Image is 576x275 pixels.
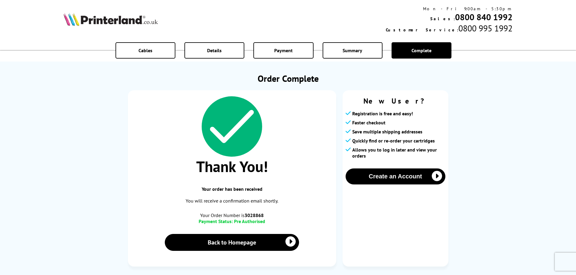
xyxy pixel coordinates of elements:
[134,212,330,218] span: Your Order Number is
[455,11,513,23] a: 0800 840 1992
[386,6,513,11] div: Mon - Fri 9:00am - 5:30pm
[412,47,431,53] span: Complete
[430,16,455,21] span: Sales:
[134,197,330,205] p: You will receive a confirmation email shortly.
[458,23,513,34] span: 0800 995 1992
[138,47,152,53] span: Cables
[199,218,233,224] span: Payment Status:
[207,47,222,53] span: Details
[352,147,445,159] span: Allows you to log in later and view your orders
[128,72,448,84] h1: Order Complete
[245,212,264,218] b: 3028868
[352,138,435,144] span: Quickly find or re-order your cartridges
[165,234,299,251] a: Back to Homepage
[386,27,458,33] span: Customer Service:
[234,218,265,224] span: Pre Authorised
[134,157,330,176] span: Thank You!
[134,186,330,192] span: Your order has been received
[352,129,422,135] span: Save multiple shipping addresses
[346,96,445,106] span: New User?
[274,47,293,53] span: Payment
[352,110,413,117] span: Registration is free and easy!
[343,47,362,53] span: Summary
[346,168,445,184] button: Create an Account
[352,120,386,126] span: Faster checkout
[63,13,158,26] img: Printerland Logo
